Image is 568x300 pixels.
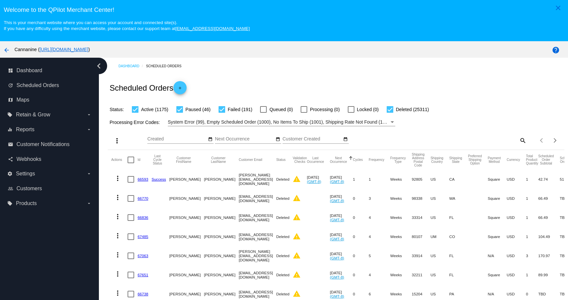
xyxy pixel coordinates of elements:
mat-cell: [PERSON_NAME] [204,227,239,246]
mat-cell: Weeks [390,170,412,189]
mat-cell: 33314 [412,208,431,227]
i: local_offer [7,201,13,206]
mat-cell: Weeks [390,208,412,227]
mat-cell: 0 [353,227,369,246]
span: Deleted [276,273,289,277]
mat-cell: [DATE] [330,246,353,265]
mat-cell: [PERSON_NAME] [204,189,239,208]
mat-cell: 0 [353,208,369,227]
a: 66738 [137,292,148,296]
i: email [8,142,13,147]
mat-cell: USD [507,227,526,246]
mat-icon: more_vert [113,137,121,145]
mat-cell: 3 [369,189,390,208]
mat-cell: [PERSON_NAME] [169,208,204,227]
mat-cell: 1 [526,265,538,285]
mat-cell: [DATE] [330,189,353,208]
mat-cell: 80107 [412,227,431,246]
mat-cell: Square [488,208,506,227]
button: Change sorting for CustomerLastName [204,156,233,164]
a: map Maps [8,95,92,105]
span: Reports [16,127,34,133]
mat-cell: [PERSON_NAME] [169,265,204,285]
span: Deleted [276,177,289,181]
mat-cell: 0 [353,189,369,208]
mat-icon: add [176,86,184,94]
mat-cell: 1 [526,208,538,227]
mat-cell: [DATE] [330,227,353,246]
a: dashboard Dashboard [8,65,92,76]
mat-cell: 170.97 [538,246,560,265]
mat-icon: warning [293,175,301,183]
i: map [8,97,13,103]
i: arrow_drop_down [86,201,92,206]
mat-cell: Weeks [390,227,412,246]
button: Change sorting for Status [276,158,285,162]
span: Queued (0) [269,105,293,113]
input: Created [147,136,207,142]
mat-cell: 0 [353,265,369,285]
mat-icon: more_vert [114,232,122,240]
i: equalizer [7,127,13,132]
mat-icon: arrow_back [3,46,11,54]
mat-cell: 1 [526,227,538,246]
i: update [8,83,13,88]
span: Deleted [276,196,289,200]
mat-cell: CA [449,170,468,189]
mat-icon: warning [293,213,301,221]
button: Change sorting for Frequency [369,158,384,162]
mat-icon: more_vert [114,270,122,278]
button: Change sorting for ShippingCountry [431,156,443,164]
mat-cell: US [431,170,449,189]
a: share Webhooks [8,154,92,165]
button: Change sorting for FrequencyType [390,156,406,164]
mat-cell: [DATE] [307,170,330,189]
a: Success [152,177,166,181]
span: Deleted [276,254,289,258]
mat-cell: [PERSON_NAME] [169,227,204,246]
mat-cell: [EMAIL_ADDRESS][DOMAIN_NAME] [239,189,276,208]
a: (GMT-8) [307,179,321,184]
mat-cell: 89.99 [538,265,560,285]
mat-icon: warning [293,290,301,298]
mat-cell: USD [507,265,526,285]
span: Customer Notifications [16,141,70,147]
span: Deleted [276,234,289,239]
mat-cell: US [431,189,449,208]
mat-cell: Weeks [390,189,412,208]
span: Paused (46) [186,105,211,113]
i: share [8,157,13,162]
mat-icon: more_vert [114,194,122,201]
mat-cell: FL [449,208,468,227]
mat-cell: 1 [353,170,369,189]
mat-cell: 1 [526,170,538,189]
button: Change sorting for ShippingState [449,156,462,164]
mat-cell: [PERSON_NAME] [169,246,204,265]
mat-cell: CO [449,227,468,246]
mat-cell: [PERSON_NAME][EMAIL_ADDRESS][DOMAIN_NAME] [239,170,276,189]
mat-cell: [EMAIL_ADDRESS][DOMAIN_NAME] [239,265,276,285]
a: email Customer Notifications [8,139,92,150]
span: Deleted (25311) [396,105,429,113]
mat-icon: warning [293,232,301,240]
mat-cell: 1 [369,170,390,189]
mat-cell: 33914 [412,246,431,265]
a: Scheduled Orders [146,61,187,71]
mat-cell: Square [488,265,506,285]
mat-cell: 3 [526,246,538,265]
mat-icon: help [552,46,560,54]
mat-cell: [EMAIL_ADDRESS][DOMAIN_NAME] [239,208,276,227]
mat-cell: USD [507,208,526,227]
mat-cell: FL [449,246,468,265]
button: Change sorting for CurrencyIso [507,158,520,162]
mat-icon: date_range [276,137,280,142]
mat-icon: close [554,4,562,12]
mat-cell: 32211 [412,265,431,285]
button: Next page [549,134,562,147]
small: This is your merchant website where you can access your account and connected site(s). If you hav... [4,20,250,31]
a: (GMT-8) [330,237,344,241]
a: 66836 [137,215,148,220]
a: people_outline Customers [8,183,92,194]
mat-icon: more_vert [114,289,122,297]
span: Customers [16,186,42,192]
